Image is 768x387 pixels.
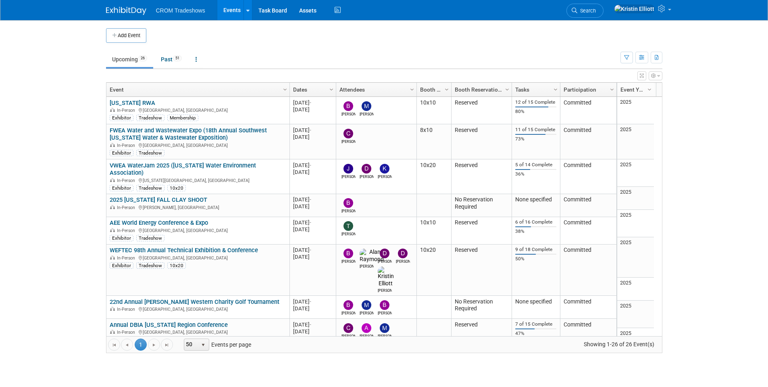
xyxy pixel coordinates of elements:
td: 2025 [617,187,654,210]
a: 22nd Annual [PERSON_NAME] Western Charity Golf Tournament [110,298,279,305]
img: Myers Carpenter [362,101,371,111]
div: [DATE] [293,321,332,328]
div: [DATE] [293,106,332,113]
span: Column Settings [282,86,288,93]
div: [GEOGRAPHIC_DATA], [GEOGRAPHIC_DATA] [110,328,286,335]
button: Add Event [106,28,146,43]
span: - [310,127,311,133]
div: 12 of 15 Complete [515,99,556,105]
td: Committed [560,296,616,319]
td: 10x20 [416,159,451,194]
img: Alexander Ciasca [362,323,371,333]
img: Tod Green [343,221,353,231]
img: Cameron Kenyon [343,129,353,138]
div: Exhibitor [110,115,133,121]
div: Membership [167,115,198,121]
div: [DATE] [293,162,332,169]
td: 10x20 [416,245,451,296]
div: [DATE] [293,247,332,253]
a: WEFTEC 98th Annual Technical Exhibition & Conference [110,247,258,254]
span: In-Person [117,330,137,335]
img: In-Person Event [110,143,115,147]
div: Daniel Austria [360,174,374,180]
span: - [310,247,311,253]
div: Exhibitor [110,150,133,156]
span: 26 [138,55,147,61]
div: Tod Green [341,231,356,237]
div: Branden Peterson [341,208,356,214]
div: [GEOGRAPHIC_DATA], [GEOGRAPHIC_DATA] [110,305,286,312]
td: Committed [560,245,616,296]
div: [GEOGRAPHIC_DATA], [GEOGRAPHIC_DATA] [110,142,286,149]
div: Exhibitor [110,235,133,241]
a: Column Settings [327,83,336,95]
div: 47% [515,331,556,337]
td: 2025 [617,328,654,356]
a: Column Settings [645,83,654,95]
img: Branden Peterson [343,198,353,208]
img: In-Person Event [110,228,115,232]
td: 2025 [617,97,654,124]
td: Reserved [451,97,512,124]
div: 10x20 [167,262,186,269]
div: [DATE] [293,219,332,226]
img: Kristin Elliott [614,4,655,13]
div: Tradeshow [136,115,164,121]
div: 6 of 16 Complete [515,219,556,225]
a: 2025 [US_STATE] FALL CLAY SHOOT [110,196,207,203]
td: Reserved [451,124,512,159]
div: [DATE] [293,253,332,260]
div: Tradeshow [136,235,164,241]
td: Committed [560,124,616,159]
div: [DATE] [293,169,332,176]
div: Exhibitor [110,185,133,191]
a: VWEA WaterJam 2025 ([US_STATE] Water Environment Association) [110,162,256,177]
div: Myers Carpenter [360,111,374,117]
div: [GEOGRAPHIC_DATA], [GEOGRAPHIC_DATA] [110,227,286,234]
span: In-Person [117,178,137,183]
span: Column Settings [328,86,335,93]
span: Search [577,8,596,14]
td: 2025 [617,278,654,301]
span: CROM Tradeshows [156,7,205,14]
div: [DATE] [293,99,332,106]
td: 10x10 [416,217,451,245]
span: Column Settings [409,86,415,93]
img: In-Person Event [110,205,115,209]
span: Go to the last page [164,342,170,348]
div: Josh Homes [341,174,356,180]
div: Myers Carpenter [360,310,374,316]
div: None specified [515,196,556,203]
a: Event Year [620,83,649,96]
div: Exhibitor [110,262,133,269]
img: In-Person Event [110,330,115,334]
a: Column Settings [551,83,560,95]
img: Blake Roberts [380,300,389,310]
span: In-Person [117,143,137,148]
div: Kristin Elliott [378,287,392,293]
div: [DATE] [293,226,332,233]
span: select [200,342,206,348]
div: Alexander Ciasca [360,333,374,339]
td: 10x10 [416,97,451,124]
a: Booth Reservation Status [455,83,506,96]
div: [DATE] [293,203,332,210]
div: 50% [515,256,556,262]
span: Showing 1-26 of 26 Event(s) [576,339,662,350]
td: Committed [560,217,616,245]
span: Column Settings [443,86,450,93]
div: Bobby Oyenarte [341,258,356,264]
span: Column Settings [646,86,653,93]
div: [US_STATE][GEOGRAPHIC_DATA], [GEOGRAPHIC_DATA] [110,177,286,184]
span: In-Person [117,205,137,210]
img: Myers Carpenter [362,300,371,310]
img: Josh Homes [343,164,353,174]
a: Column Settings [608,83,616,95]
td: Committed [560,97,616,124]
div: 80% [515,109,556,115]
div: Alan Raymond [360,263,374,269]
td: 2025 [617,301,654,328]
img: Alan Raymond [360,249,384,263]
span: In-Person [117,108,137,113]
a: Column Settings [503,83,512,95]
